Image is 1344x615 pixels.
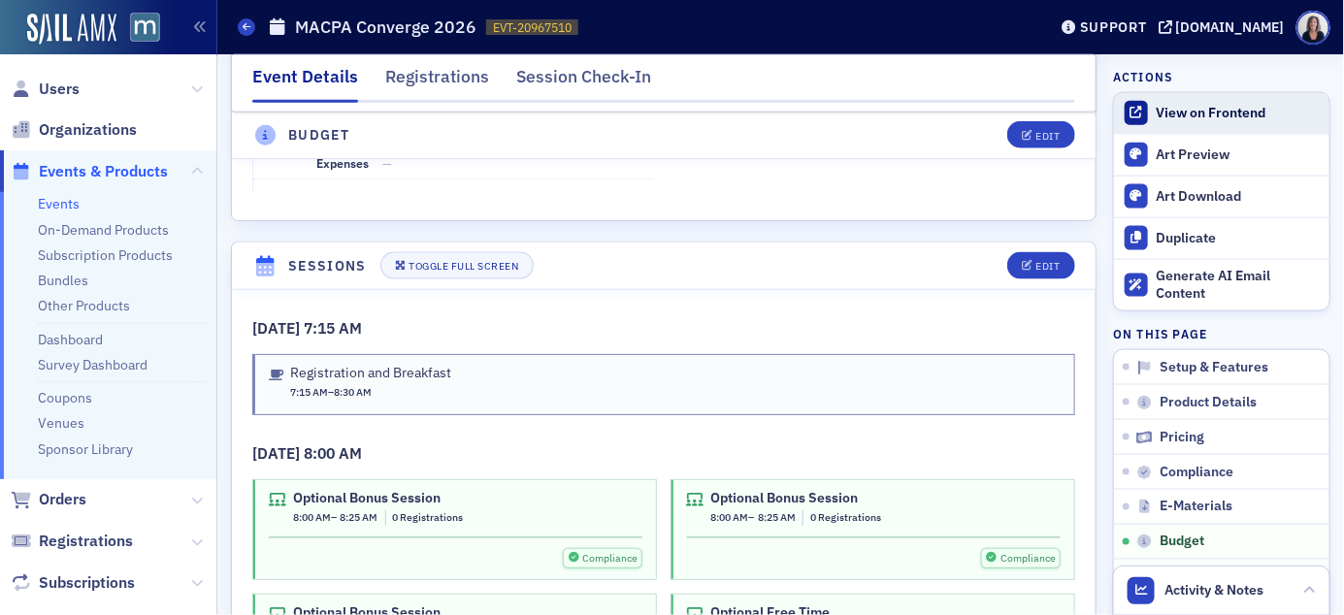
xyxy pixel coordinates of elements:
a: Organizations [11,119,137,141]
a: Users [11,79,80,100]
div: Duplicate [1157,230,1320,247]
time: 8:00 AM [293,510,331,526]
a: Other Products [38,297,130,314]
img: SailAMX [27,14,116,45]
div: Support [1080,18,1147,36]
a: View Homepage [116,13,160,46]
div: Registration and Breakfast [290,365,451,382]
button: Duplicate [1114,217,1329,259]
span: – [290,385,372,401]
span: Subscriptions [39,572,135,594]
h4: On this page [1113,325,1330,342]
time: 8:25 AM [758,510,796,526]
a: Survey Dashboard [38,356,148,373]
span: [DATE] [252,443,304,463]
span: Compliance [1160,464,1233,481]
span: Users [39,79,80,100]
h4: Sessions [288,256,367,276]
button: Edit [1007,252,1074,279]
a: Art Preview [1114,135,1329,176]
span: E-Materials [1160,499,1232,516]
div: Event Details [252,64,358,103]
span: 8:00 AM [304,443,362,463]
a: Bundles [38,272,88,289]
span: Events & Products [39,161,168,182]
span: Compliance [999,551,1056,566]
div: Toggle Full Screen [409,261,518,272]
div: Generate AI Email Content [1157,268,1320,302]
a: Events [38,195,80,212]
span: Budget [1160,534,1204,551]
div: Art Download [1157,188,1320,206]
a: Subscription Products [38,246,173,264]
div: View on Frontend [1157,105,1320,122]
time: 8:30 AM [334,385,372,399]
a: Registrations [11,531,133,552]
a: Coupons [38,389,92,406]
a: Events & Products [11,161,168,182]
span: 0 Registrations [393,510,464,524]
div: Art Preview [1157,146,1320,164]
span: Setup & Features [1160,359,1268,376]
span: EVT-20967510 [493,19,572,36]
a: Subscriptions [11,572,135,594]
span: Profile [1296,11,1330,45]
div: Edit [1035,261,1060,272]
button: Toggle Full Screen [380,252,534,279]
span: Registrations [39,531,133,552]
img: SailAMX [130,13,160,43]
a: Sponsor Library [38,440,133,458]
a: Venues [38,414,84,432]
span: [DATE] [252,318,304,338]
span: 7:15 AM [304,318,362,338]
div: – [293,510,378,526]
span: Product Details [1160,394,1257,411]
div: Session Check-In [516,64,651,100]
span: — [382,155,392,171]
h1: MACPA Converge 2026 [295,16,476,39]
span: Pricing [1160,429,1204,446]
div: Optional Bonus Session [711,490,882,507]
time: 7:15 AM [290,385,328,399]
span: Activity & Notes [1165,580,1264,600]
div: Registrations [385,64,489,100]
div: – [711,510,797,526]
button: Edit [1007,122,1074,149]
span: 0 Registrations [810,510,881,524]
button: Generate AI Email Content [1114,259,1329,311]
time: 8:00 AM [711,510,749,526]
a: View on Frontend [1114,93,1329,134]
h4: Actions [1113,68,1173,85]
span: Organizations [39,119,137,141]
h4: Budget [288,125,349,146]
span: Expenses [316,155,369,171]
span: Compliance [581,551,639,566]
a: Dashboard [38,331,103,348]
span: Orders [39,489,86,510]
a: On-Demand Products [38,221,169,239]
a: Orders [11,489,86,510]
div: Edit [1035,131,1060,142]
a: Art Download [1114,176,1329,217]
button: [DOMAIN_NAME] [1159,20,1292,34]
time: 8:25 AM [341,510,378,526]
div: Optional Bonus Session [293,490,464,507]
div: [DOMAIN_NAME] [1176,18,1285,36]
